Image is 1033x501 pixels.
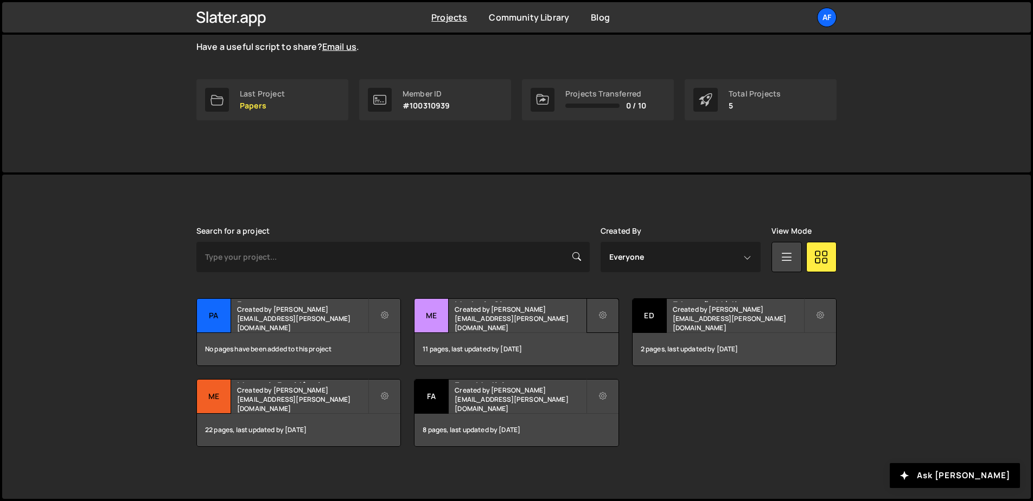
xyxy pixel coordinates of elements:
label: Created By [601,227,642,235]
label: Search for a project [196,227,270,235]
h2: Papers [237,299,368,302]
div: 11 pages, last updated by [DATE] [415,333,618,365]
div: 2 pages, last updated by [DATE] [633,333,836,365]
h2: Medcel - Site [455,299,585,302]
div: Member ID [403,89,450,98]
small: Created by [PERSON_NAME][EMAIL_ADDRESS][PERSON_NAME][DOMAIN_NAME] [237,305,368,332]
div: 22 pages, last updated by [DATE] [197,414,400,446]
a: Fa Faça Medicina Created by [PERSON_NAME][EMAIL_ADDRESS][PERSON_NAME][DOMAIN_NAME] 8 pages, last ... [414,379,618,447]
div: 8 pages, last updated by [DATE] [415,414,618,446]
a: Af [817,8,837,27]
a: Me Medcel - Site Created by [PERSON_NAME][EMAIL_ADDRESS][PERSON_NAME][DOMAIN_NAME] 11 pages, last... [414,298,618,366]
p: 5 [729,101,781,110]
a: Me Mentoria Residência Created by [PERSON_NAME][EMAIL_ADDRESS][PERSON_NAME][DOMAIN_NAME] 22 pages... [196,379,401,447]
label: View Mode [771,227,812,235]
input: Type your project... [196,242,590,272]
small: Created by [PERSON_NAME][EMAIL_ADDRESS][PERSON_NAME][DOMAIN_NAME] [455,305,585,332]
p: #100310939 [403,101,450,110]
div: Pa [197,299,231,333]
a: Projects [431,11,467,23]
a: Blog [591,11,610,23]
div: Total Projects [729,89,781,98]
h2: Faça Medicina [455,380,585,383]
a: Email us [322,41,356,53]
small: Created by [PERSON_NAME][EMAIL_ADDRESS][PERSON_NAME][DOMAIN_NAME] [237,386,368,413]
small: Created by [PERSON_NAME][EMAIL_ADDRESS][PERSON_NAME][DOMAIN_NAME] [673,305,804,332]
a: Last Project Papers [196,79,348,120]
div: No pages have been added to this project [197,333,400,365]
h2: Educação Médica [673,299,804,302]
h2: Mentoria Residência [237,380,368,383]
p: Papers [240,101,285,110]
a: Pa Papers Created by [PERSON_NAME][EMAIL_ADDRESS][PERSON_NAME][DOMAIN_NAME] No pages have been ad... [196,298,401,366]
div: Me [415,299,449,333]
div: Me [197,380,231,414]
small: Created by [PERSON_NAME][EMAIL_ADDRESS][PERSON_NAME][DOMAIN_NAME] [455,386,585,413]
div: Ed [633,299,667,333]
div: Last Project [240,89,285,98]
a: Ed Educação Médica Created by [PERSON_NAME][EMAIL_ADDRESS][PERSON_NAME][DOMAIN_NAME] 2 pages, las... [632,298,837,366]
div: Projects Transferred [565,89,646,98]
button: Ask [PERSON_NAME] [890,463,1020,488]
div: Fa [415,380,449,414]
a: Community Library [489,11,569,23]
span: 0 / 10 [626,101,646,110]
